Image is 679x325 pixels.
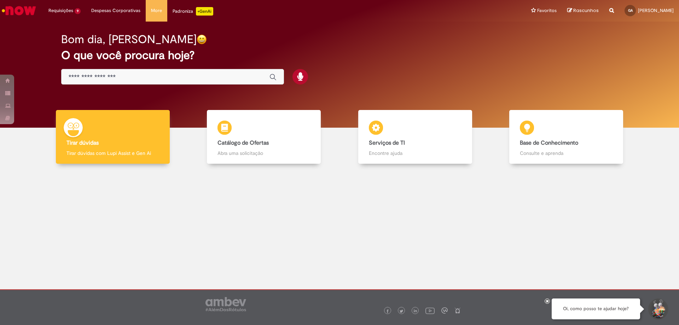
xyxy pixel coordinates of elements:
span: Rascunhos [573,7,599,14]
a: Rascunhos [567,7,599,14]
span: GA [628,8,633,13]
button: Iniciar Conversa de Suporte [647,298,668,320]
img: happy-face.png [197,34,207,45]
span: 9 [75,8,81,14]
p: Consulte e aprenda [520,150,613,157]
span: Requisições [48,7,73,14]
b: Catálogo de Ofertas [217,139,269,146]
span: Favoritos [537,7,557,14]
div: Oi, como posso te ajudar hoje? [552,298,640,319]
img: logo_footer_twitter.png [400,309,403,313]
p: Tirar dúvidas com Lupi Assist e Gen Ai [66,150,159,157]
img: logo_footer_linkedin.png [414,309,417,313]
img: logo_footer_workplace.png [441,307,448,314]
img: logo_footer_naosei.png [454,307,461,314]
img: logo_footer_ambev_rotulo_gray.png [205,297,246,311]
a: Catálogo de Ofertas Abra uma solicitação [188,110,340,164]
img: logo_footer_youtube.png [425,306,435,315]
p: +GenAi [196,7,213,16]
a: Serviços de TI Encontre ajuda [339,110,491,164]
img: ServiceNow [1,4,37,18]
a: Base de Conhecimento Consulte e aprenda [491,110,642,164]
img: logo_footer_facebook.png [386,309,389,313]
span: [PERSON_NAME] [638,7,674,13]
span: More [151,7,162,14]
b: Serviços de TI [369,139,405,146]
b: Base de Conhecimento [520,139,578,146]
b: Tirar dúvidas [66,139,99,146]
span: Despesas Corporativas [91,7,140,14]
p: Abra uma solicitação [217,150,310,157]
p: Encontre ajuda [369,150,462,157]
div: Padroniza [173,7,213,16]
h2: Bom dia, [PERSON_NAME] [61,33,197,46]
h2: O que você procura hoje? [61,49,618,62]
a: Tirar dúvidas Tirar dúvidas com Lupi Assist e Gen Ai [37,110,188,164]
